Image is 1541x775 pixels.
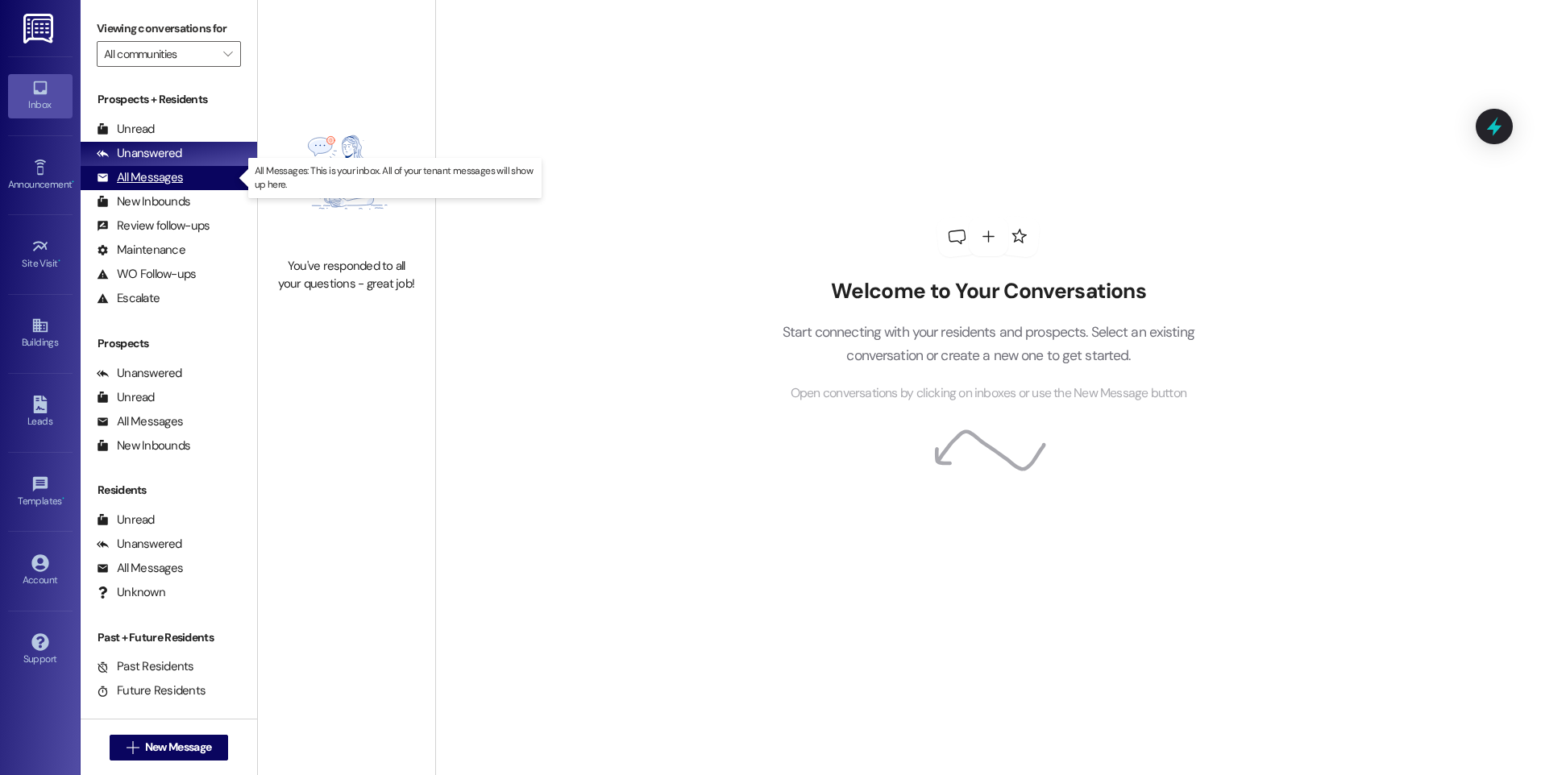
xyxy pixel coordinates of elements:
div: Unanswered [97,365,182,382]
div: Unread [97,121,155,138]
i:  [223,48,232,60]
div: WO Follow-ups [97,266,196,283]
p: Start connecting with your residents and prospects. Select an existing conversation or create a n... [758,321,1219,367]
div: All Messages [97,413,183,430]
span: Open conversations by clicking on inboxes or use the New Message button [791,383,1186,404]
div: Unread [97,389,155,406]
div: Maintenance [97,242,185,259]
a: Templates • [8,470,73,514]
div: Past Residents [97,658,194,675]
img: empty-state [276,95,417,250]
div: New Inbounds [97,437,190,454]
div: Prospects + Residents [81,91,257,108]
input: All communities [104,41,215,67]
a: Support [8,628,73,672]
div: You've responded to all your questions - great job! [276,258,417,292]
div: New Inbounds [97,193,190,210]
a: Account [8,549,73,593]
button: New Message [110,735,229,760]
div: Escalate [97,290,160,307]
div: All Messages [97,169,183,186]
span: New Message [145,739,211,756]
a: Buildings [8,312,73,355]
span: • [62,493,64,504]
i:  [127,741,139,754]
p: All Messages: This is your inbox. All of your tenant messages will show up here. [255,164,535,192]
div: All Messages [97,560,183,577]
span: • [58,255,60,267]
div: Future Residents [97,682,206,699]
div: Past + Future Residents [81,629,257,646]
span: • [72,176,74,188]
div: Review follow-ups [97,218,210,234]
label: Viewing conversations for [97,16,241,41]
div: Unknown [97,584,165,601]
a: Leads [8,391,73,434]
h2: Welcome to Your Conversations [758,279,1219,305]
a: Site Visit • [8,233,73,276]
img: ResiDesk Logo [23,14,56,44]
div: Residents [81,482,257,499]
div: Prospects [81,335,257,352]
a: Inbox [8,74,73,118]
div: Unanswered [97,536,182,553]
div: Unanswered [97,145,182,162]
div: Unread [97,512,155,528]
